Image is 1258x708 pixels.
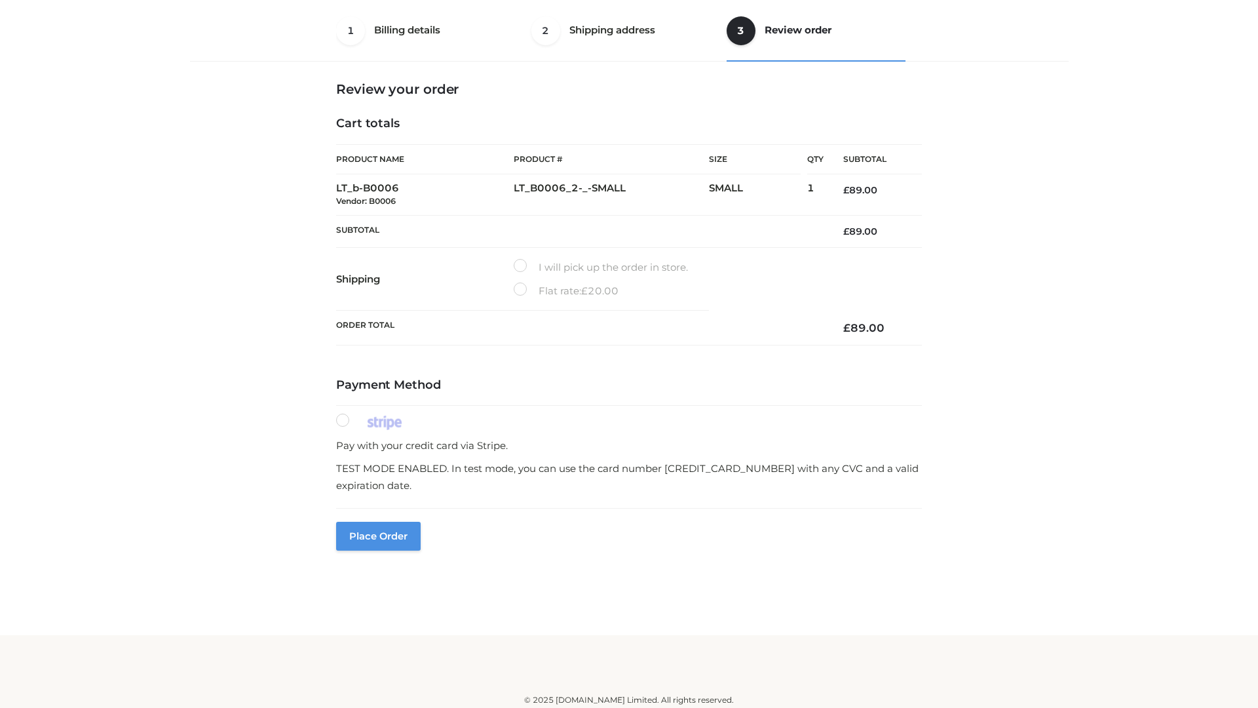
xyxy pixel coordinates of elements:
h4: Cart totals [336,117,922,131]
th: Product # [514,144,709,174]
button: Place order [336,522,421,551]
th: Subtotal [824,145,922,174]
h4: Payment Method [336,378,922,393]
p: TEST MODE ENABLED. In test mode, you can use the card number [CREDIT_CARD_NUMBER] with any CVC an... [336,460,922,494]
th: Subtotal [336,215,824,247]
bdi: 89.00 [843,321,885,334]
td: SMALL [709,174,807,216]
td: 1 [807,174,824,216]
label: Flat rate: [514,283,619,300]
bdi: 20.00 [581,285,619,297]
bdi: 89.00 [843,184,877,196]
td: LT_b-B0006 [336,174,514,216]
th: Order Total [336,311,824,345]
th: Product Name [336,144,514,174]
label: I will pick up the order in store. [514,259,688,276]
td: LT_B0006_2-_-SMALL [514,174,709,216]
th: Size [709,145,801,174]
th: Shipping [336,248,514,311]
small: Vendor: B0006 [336,196,396,206]
bdi: 89.00 [843,226,877,237]
span: £ [843,321,850,334]
p: Pay with your credit card via Stripe. [336,437,922,454]
span: £ [581,285,588,297]
h3: Review your order [336,81,922,97]
div: © 2025 [DOMAIN_NAME] Limited. All rights reserved. [195,694,1063,707]
span: £ [843,226,849,237]
th: Qty [807,144,824,174]
span: £ [843,184,849,196]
